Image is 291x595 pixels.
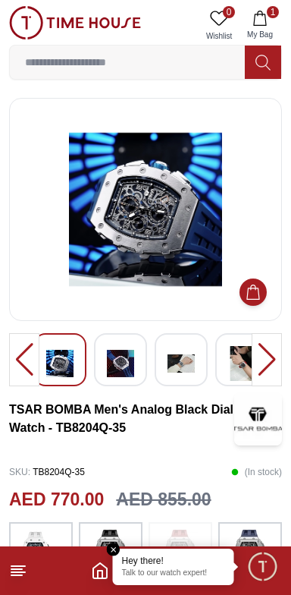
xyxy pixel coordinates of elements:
[234,392,282,445] img: TSAR BOMBA Men's Analog Black Dial Watch - TB8204Q-35
[241,29,279,40] span: My Bag
[9,401,234,437] h3: TSAR BOMBA Men's Analog Black Dial Watch - TB8204Q-35
[92,530,130,578] img: ...
[228,346,255,381] img: TSAR BOMBA Men's Analog Black Dial Watch - TB8204B-01
[200,6,238,45] a: 0Wishlist
[46,346,74,381] img: TSAR BOMBA Men's Analog Black Dial Watch - TB8204B-01
[22,530,60,578] img: ...
[91,562,109,580] a: Home
[161,530,199,578] img: ...
[116,486,211,513] h3: AED 855.00
[246,550,280,584] div: Chat Widget
[231,461,282,483] p: ( In stock )
[238,6,282,45] button: 1My Bag
[231,530,269,578] img: ...
[9,6,141,39] img: ...
[9,467,30,477] span: SKU :
[107,543,120,556] em: Close tooltip
[200,30,238,42] span: Wishlist
[122,568,225,579] p: Talk to our watch expert!
[223,6,235,18] span: 0
[267,6,279,18] span: 1
[239,279,267,306] button: Add to Cart
[107,346,134,381] img: TSAR BOMBA Men's Analog Black Dial Watch - TB8204B-01
[9,461,85,483] p: TB8204Q-35
[9,486,104,513] h2: AED 770.00
[167,346,195,381] img: TSAR BOMBA Men's Analog Black Dial Watch - TB8204B-01
[122,555,225,567] div: Hey there!
[22,111,269,308] img: TSAR BOMBA Men's Analog Black Dial Watch - TB8204B-01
